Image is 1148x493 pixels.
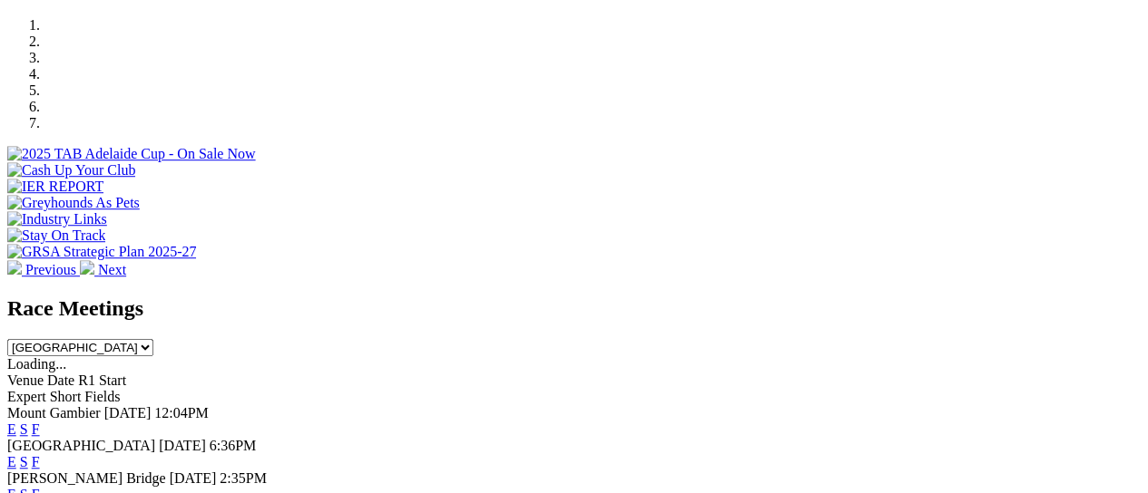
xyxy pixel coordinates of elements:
a: S [20,454,28,469]
span: [DATE] [170,470,217,486]
span: [GEOGRAPHIC_DATA] [7,438,155,453]
span: Venue [7,372,44,388]
span: [PERSON_NAME] Bridge [7,470,166,486]
img: chevron-left-pager-white.svg [7,260,22,275]
img: IER REPORT [7,179,103,195]
img: chevron-right-pager-white.svg [80,260,94,275]
span: Date [47,372,74,388]
span: Mount Gambier [7,405,101,420]
img: 2025 TAB Adelaide Cup - On Sale Now [7,146,256,162]
img: Stay On Track [7,227,105,244]
span: 12:04PM [154,405,209,420]
span: 2:35PM [220,470,267,486]
span: Expert [7,389,46,404]
img: Industry Links [7,211,107,227]
img: Greyhounds As Pets [7,195,140,211]
span: 6:36PM [210,438,257,453]
span: Previous [25,262,76,277]
img: Cash Up Your Club [7,162,135,179]
a: E [7,421,16,437]
span: Fields [84,389,120,404]
span: Loading... [7,356,66,372]
img: GRSA Strategic Plan 2025-27 [7,244,196,260]
span: Next [98,262,126,277]
h2: Race Meetings [7,296,1141,321]
span: Short [50,389,82,404]
a: Next [80,262,126,277]
span: R1 Start [78,372,126,388]
a: F [32,454,40,469]
a: F [32,421,40,437]
a: S [20,421,28,437]
a: E [7,454,16,469]
span: [DATE] [159,438,206,453]
a: Previous [7,262,80,277]
span: [DATE] [104,405,152,420]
